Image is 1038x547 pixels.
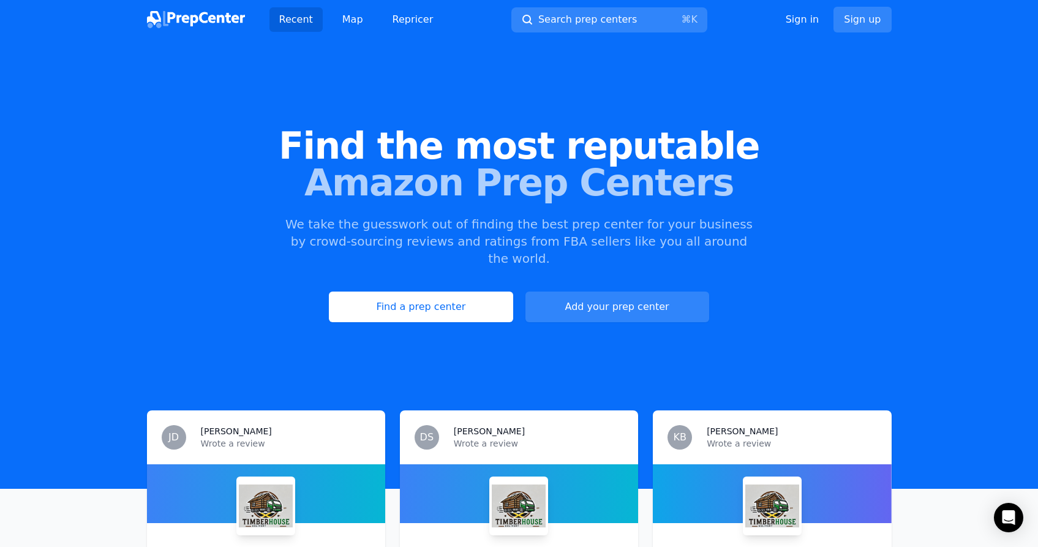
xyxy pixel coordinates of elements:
[681,13,691,25] kbd: ⌘
[707,437,876,450] p: Wrote a review
[20,127,1018,164] span: Find the most reputable
[492,479,546,533] img: Timberhouse Delivery Limited
[833,7,891,32] a: Sign up
[673,432,686,442] span: KB
[333,7,373,32] a: Map
[168,432,179,442] span: JD
[420,432,434,442] span: DS
[538,12,637,27] span: Search prep centers
[269,7,323,32] a: Recent
[201,437,370,450] p: Wrote a review
[239,479,293,533] img: Timberhouse Delivery Limited
[20,164,1018,201] span: Amazon Prep Centers
[707,425,778,437] h3: [PERSON_NAME]
[994,503,1023,532] div: Open Intercom Messenger
[525,292,709,322] a: Add your prep center
[383,7,443,32] a: Repricer
[201,425,272,437] h3: [PERSON_NAME]
[454,437,623,450] p: Wrote a review
[284,216,754,267] p: We take the guesswork out of finding the best prep center for your business by crowd-sourcing rev...
[691,13,698,25] kbd: K
[454,425,525,437] h3: [PERSON_NAME]
[329,292,513,322] a: Find a prep center
[511,7,707,32] button: Search prep centers⌘K
[147,11,245,28] img: PrepCenter
[786,12,819,27] a: Sign in
[745,479,799,533] img: Timberhouse Delivery Limited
